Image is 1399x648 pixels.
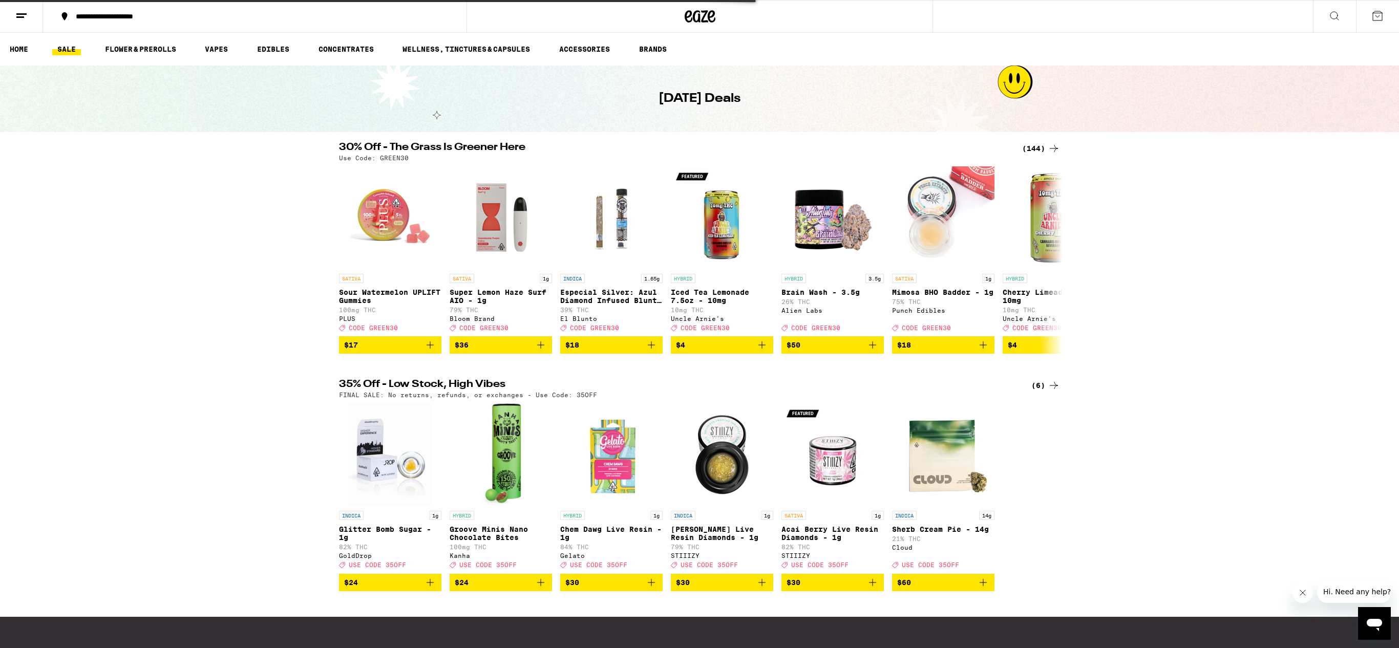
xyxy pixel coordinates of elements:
[791,325,840,331] span: CODE GREEN30
[1012,325,1062,331] span: CODE GREEN30
[339,544,441,550] p: 82% THC
[339,552,441,559] div: GoldDrop
[339,307,441,313] p: 100mg THC
[560,166,663,269] img: El Blunto - Especial Silver: Azul Diamond Infused Blunt - 1.65g
[200,43,233,55] a: VAPES
[339,155,409,161] p: Use Code: GREEN30
[560,288,663,305] p: Especial Silver: Azul Diamond Infused Blunt - 1.65g
[560,307,663,313] p: 39% THC
[450,166,552,269] img: Bloom Brand - Super Lemon Haze Surf AIO - 1g
[1003,288,1105,305] p: Cherry Limeade 7.5oz - 10mg
[781,288,884,296] p: Brain Wash - 3.5g
[892,307,994,314] div: Punch Edibles
[892,403,994,506] img: Cloud - Sherb Cream Pie - 14g
[781,166,884,336] a: Open page for Brain Wash - 3.5g from Alien Labs
[865,274,884,283] p: 3.5g
[339,525,441,542] p: Glitter Bomb Sugar - 1g
[1031,379,1060,392] a: (6)
[681,562,738,569] span: USE CODE 35OFF
[659,90,740,107] h1: [DATE] Deals
[560,336,663,354] button: Add to bag
[650,511,663,520] p: 1g
[892,166,994,269] img: Punch Edibles - Mimosa BHO Badder - 1g
[450,274,474,283] p: SATIVA
[892,288,994,296] p: Mimosa BHO Badder - 1g
[560,525,663,542] p: Chem Dawg Live Resin - 1g
[480,403,521,506] img: Kanha - Groove Minis Nano Chocolate Bites
[349,325,398,331] span: CODE GREEN30
[450,511,474,520] p: HYBRID
[787,578,800,587] span: $30
[560,315,663,322] div: El Blunto
[892,336,994,354] button: Add to bag
[560,166,663,336] a: Open page for Especial Silver: Azul Diamond Infused Blunt - 1.65g from El Blunto
[450,525,552,542] p: Groove Minis Nano Chocolate Bites
[560,274,585,283] p: INDICA
[892,544,994,551] div: Cloud
[450,315,552,322] div: Bloom Brand
[1003,315,1105,322] div: Uncle Arnie's
[570,562,627,569] span: USE CODE 35OFF
[892,166,994,336] a: Open page for Mimosa BHO Badder - 1g from Punch Edibles
[671,574,773,591] button: Add to bag
[252,43,294,55] a: EDIBLES
[313,43,379,55] a: CONCENTRATES
[1003,166,1105,336] a: Open page for Cherry Limeade 7.5oz - 10mg from Uncle Arnie's
[100,43,181,55] a: FLOWER & PREROLLS
[902,562,959,569] span: USE CODE 35OFF
[339,315,441,322] div: PLUS
[671,511,695,520] p: INDICA
[450,544,552,550] p: 100mg THC
[565,341,579,349] span: $18
[892,535,994,542] p: 21% THC
[339,574,441,591] button: Add to bag
[902,325,951,331] span: CODE GREEN30
[339,166,441,336] a: Open page for Sour Watermelon UPLIFT Gummies from PLUS
[450,403,552,573] a: Open page for Groove Minis Nano Chocolate Bites from Kanha
[671,552,773,559] div: STIIIZY
[339,274,364,283] p: SATIVA
[671,544,773,550] p: 79% THC
[560,574,663,591] button: Add to bag
[5,43,33,55] a: HOME
[791,562,849,569] span: USE CODE 35OFF
[892,298,994,305] p: 75% THC
[781,274,806,283] p: HYBRID
[781,574,884,591] button: Add to bag
[339,288,441,305] p: Sour Watermelon UPLIFT Gummies
[641,274,663,283] p: 1.65g
[560,544,663,550] p: 84% THC
[344,341,358,349] span: $17
[761,511,773,520] p: 1g
[339,379,1010,392] h2: 35% Off - Low Stock, High Vibes
[1003,166,1105,269] img: Uncle Arnie's - Cherry Limeade 7.5oz - 10mg
[671,403,773,573] a: Open page for Mochi Gelato Live Resin Diamonds - 1g from STIIIZY
[671,288,773,305] p: Iced Tea Lemonade 7.5oz - 10mg
[671,166,773,336] a: Open page for Iced Tea Lemonade 7.5oz - 10mg from Uncle Arnie's
[1003,307,1105,313] p: 10mg THC
[671,166,773,269] img: Uncle Arnie's - Iced Tea Lemonade 7.5oz - 10mg
[570,325,619,331] span: CODE GREEN30
[339,403,441,573] a: Open page for Glitter Bomb Sugar - 1g from GoldDrop
[349,562,406,569] span: USE CODE 35OFF
[781,403,884,573] a: Open page for Acai Berry Live Resin Diamonds - 1g from STIIIZY
[671,336,773,354] button: Add to bag
[892,574,994,591] button: Add to bag
[781,544,884,550] p: 82% THC
[348,403,432,506] img: GoldDrop - Glitter Bomb Sugar - 1g
[1317,580,1391,603] iframe: Message from company
[671,525,773,542] p: [PERSON_NAME] Live Resin Diamonds - 1g
[872,511,884,520] p: 1g
[892,525,994,533] p: Sherb Cream Pie - 14g
[892,511,917,520] p: INDICA
[450,552,552,559] div: Kanha
[339,336,441,354] button: Add to bag
[1022,142,1060,155] a: (144)
[450,288,552,305] p: Super Lemon Haze Surf AIO - 1g
[634,43,672,55] a: BRANDS
[1008,341,1017,349] span: $4
[897,341,911,349] span: $18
